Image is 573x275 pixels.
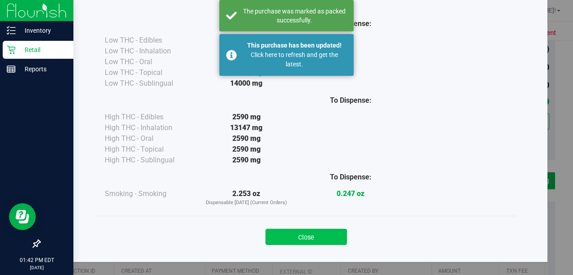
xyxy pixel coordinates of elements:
[194,122,299,133] div: 13147 mg
[265,229,347,245] button: Close
[194,188,299,207] div: 2.253 oz
[194,199,299,207] p: Dispensable [DATE] (Current Orders)
[16,44,69,55] p: Retail
[105,57,194,67] div: Low THC - Oral
[337,189,364,198] strong: 0.247 oz
[299,172,403,183] div: To Dispense:
[194,155,299,166] div: 2590 mg
[194,46,299,57] div: 14000 mg
[242,50,347,69] div: Click here to refresh and get the latest.
[105,122,194,133] div: High THC - Inhalation
[194,57,299,67] div: 14000 mg
[7,65,16,74] inline-svg: Reports
[105,112,194,122] div: High THC - Edibles
[7,45,16,54] inline-svg: Retail
[194,78,299,89] div: 14000 mg
[4,264,69,271] p: [DATE]
[194,35,299,46] div: 14000 mg
[105,155,194,166] div: High THC - Sublingual
[105,35,194,46] div: Low THC - Edibles
[16,25,69,36] p: Inventory
[242,41,347,50] div: This purchase has been updated!
[242,7,347,25] div: The purchase was marked as packed successfully.
[299,95,403,106] div: To Dispense:
[7,26,16,35] inline-svg: Inventory
[105,46,194,57] div: Low THC - Inhalation
[105,144,194,155] div: High THC - Topical
[4,256,69,264] p: 01:42 PM EDT
[194,144,299,155] div: 2590 mg
[16,64,69,74] p: Reports
[194,67,299,78] div: 14000 mg
[194,112,299,122] div: 2590 mg
[194,133,299,144] div: 2590 mg
[105,78,194,89] div: Low THC - Sublingual
[105,188,194,199] div: Smoking - Smoking
[105,67,194,78] div: Low THC - Topical
[9,203,36,230] iframe: Resource center
[105,133,194,144] div: High THC - Oral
